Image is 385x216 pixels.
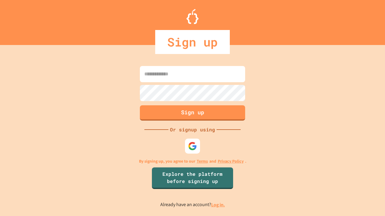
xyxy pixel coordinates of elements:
[186,9,199,24] img: Logo.svg
[188,142,197,151] img: google-icon.svg
[152,167,233,189] a: Explore the platform before signing up
[218,158,244,164] a: Privacy Policy
[160,201,225,208] p: Already have an account?
[140,105,245,121] button: Sign up
[168,126,217,133] div: Or signup using
[197,158,208,164] a: Terms
[139,158,246,164] p: By signing up, you agree to our and .
[155,30,230,54] div: Sign up
[211,202,225,208] a: Log in.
